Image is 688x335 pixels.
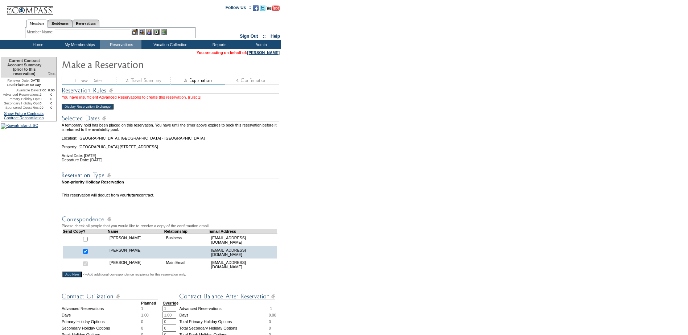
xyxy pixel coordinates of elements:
[62,325,141,331] td: Secondary Holiday Options
[62,318,141,325] td: Primary Holiday Options
[62,292,158,301] img: Contract Utilization
[46,92,56,97] td: 0
[1,97,40,101] td: Primary Holiday Opt:
[132,29,138,35] img: b_edit.gif
[1,83,46,88] td: Platinum 60 Day
[267,7,280,12] a: Subscribe to our YouTube Channel
[179,305,268,312] td: Advanced Reservations
[16,40,58,49] td: Home
[46,97,56,101] td: 0
[141,306,143,311] span: 1
[260,5,265,11] img: Follow us on Twitter
[62,114,279,123] img: Reservation Dates
[40,106,46,110] td: 99
[72,20,99,27] a: Reservations
[209,233,277,246] td: [EMAIL_ADDRESS][DOMAIN_NAME]
[108,259,164,271] td: [PERSON_NAME]
[1,92,40,97] td: Advanced Reservations:
[83,272,186,277] span: <--Add additional correspondence recipients for this reservation only.
[141,319,143,324] span: 0
[141,301,156,305] strong: Planned
[162,301,178,305] strong: Override
[108,246,164,259] td: [PERSON_NAME]
[62,272,82,277] input: Add New
[62,224,210,228] span: Please check all people that you would like to receive a copy of the confirmation email.
[209,246,277,259] td: [EMAIL_ADDRESS][DOMAIN_NAME]
[179,312,268,318] td: Days
[269,313,276,317] span: 9.00
[1,88,40,92] td: Available Days:
[141,326,143,330] span: 0
[40,88,46,92] td: 7.00
[161,29,167,35] img: b_calculator.gif
[128,193,139,197] b: future
[1,106,40,110] td: Sponsored Guest Res:
[1,57,46,78] td: Current Contract Account Summary (prior to this reservation)
[116,77,170,84] img: step2_state3.gif
[269,319,271,324] span: 0
[108,233,164,246] td: [PERSON_NAME]
[269,306,272,311] span: -1
[179,292,275,301] img: Contract Balance After Reservation
[62,180,280,184] td: Non-priority Holiday Reservation
[269,326,271,330] span: 0
[198,40,239,49] td: Reports
[179,325,268,331] td: Total Secondary Holiday Options
[253,7,259,12] a: Become our fan on Facebook
[62,95,280,99] div: You have insufficient Advanced Reservations to create this reservation. [rule: 1]
[48,71,56,76] span: Disc.
[62,305,141,312] td: Advanced Reservations
[146,29,152,35] img: Impersonate
[46,106,56,110] td: 0
[4,116,44,120] a: Contract Reconciliation
[7,83,16,87] span: Level:
[253,5,259,11] img: Become our fan on Facebook
[226,4,251,13] td: Follow Us ::
[62,104,114,109] input: Display Reservation Exchange
[1,101,40,106] td: Secondary Holiday Opt:
[48,20,72,27] a: Residences
[27,29,55,35] div: Member Name:
[271,34,280,39] a: Help
[179,318,268,325] td: Total Primary Holiday Options
[62,123,280,132] td: A temporary hold has been placed on this reservation. You have until the timer above expires to b...
[40,97,46,101] td: 0
[62,193,280,197] td: This reservation will deduct from your contract.
[46,88,56,92] td: 0.00
[100,40,141,49] td: Reservations
[247,50,280,55] a: [PERSON_NAME]
[62,158,280,162] td: Departure Date: [DATE]
[1,123,38,129] img: Kiawah Island, SC
[40,101,46,106] td: 0
[58,40,100,49] td: My Memberships
[267,5,280,11] img: Subscribe to our YouTube Channel
[40,92,46,97] td: 2
[62,77,116,84] img: step1_state3.gif
[46,101,56,106] td: 0
[164,229,210,233] td: Relationship
[153,29,160,35] img: Reservations
[139,29,145,35] img: View
[209,259,277,271] td: [EMAIL_ADDRESS][DOMAIN_NAME]
[26,20,48,28] a: Members
[62,132,280,140] td: Location: [GEOGRAPHIC_DATA], [GEOGRAPHIC_DATA] - [GEOGRAPHIC_DATA]
[263,34,266,39] span: ::
[170,77,225,84] img: step3_state2.gif
[225,77,279,84] img: step4_state1.gif
[62,171,279,180] img: Reservation Type
[141,40,198,49] td: Vacation Collection
[62,140,280,149] td: Property: [GEOGRAPHIC_DATA] [STREET_ADDRESS]
[197,50,280,55] span: You are acting on behalf of:
[240,34,258,39] a: Sign Out
[62,86,279,95] img: subTtlResRules.gif
[7,78,29,83] span: Renewal Date:
[164,233,210,246] td: Business
[141,313,149,317] span: 1.00
[209,229,277,233] td: Email Address
[4,111,44,116] a: Show Future Contracts
[62,149,280,158] td: Arrival Date: [DATE]
[1,78,46,83] td: [DATE]
[62,312,141,318] td: Days
[63,229,108,233] td: Send Copy?
[62,57,207,71] img: Make Reservation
